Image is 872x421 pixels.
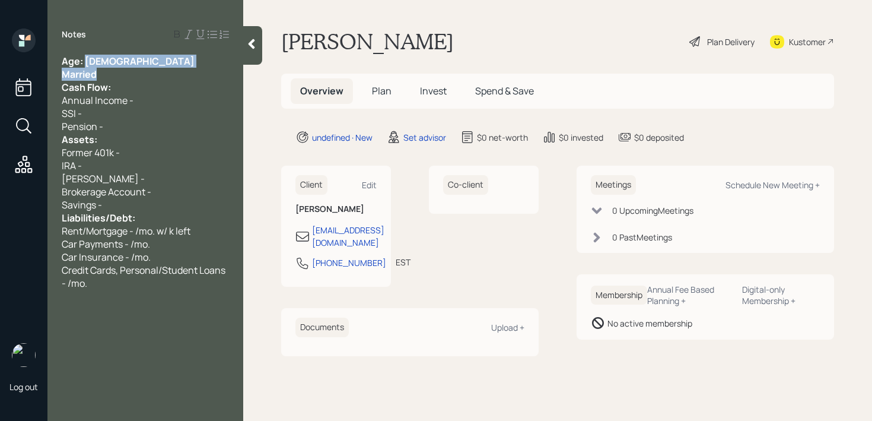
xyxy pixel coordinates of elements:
div: Upload + [491,322,524,333]
span: IRA - [62,159,82,172]
span: Former 401k - [62,146,120,159]
div: undefined · New [312,131,373,144]
div: 0 Past Meeting s [612,231,672,243]
span: Overview [300,84,343,97]
h6: Documents [295,318,349,337]
div: No active membership [607,317,692,330]
span: Rent/Mortgage - /mo. w/ k left [62,224,190,238]
h6: Co-client [443,175,488,195]
span: Pension - [62,120,103,133]
div: Digital-only Membership + [742,284,820,306]
span: Car Insurance - /mo. [62,251,151,264]
div: Schedule New Meeting + [725,179,820,191]
span: Car Payments - /mo. [62,238,150,251]
div: [PHONE_NUMBER] [312,257,386,269]
h1: [PERSON_NAME] [281,29,454,55]
span: Cash Flow: [62,81,111,94]
h6: [PERSON_NAME] [295,204,377,214]
span: Liabilities/Debt: [62,211,135,224]
div: EST [396,256,410,268]
div: Set advisor [403,131,446,144]
span: Annual Income - [62,94,133,107]
h6: Meetings [591,175,636,195]
span: SSI - [62,107,82,120]
span: Credit Cards, Personal/Student Loans - /mo. [62,264,227,290]
div: $0 net-worth [477,131,528,144]
div: Kustomer [789,36,826,48]
label: Notes [62,29,86,40]
span: Savings - [62,198,102,211]
div: 0 Upcoming Meeting s [612,204,693,217]
span: Invest [420,84,447,97]
span: Age: [DEMOGRAPHIC_DATA] [62,55,195,68]
span: Spend & Save [475,84,534,97]
h6: Client [295,175,327,195]
div: $0 deposited [634,131,684,144]
div: Plan Delivery [707,36,755,48]
div: Edit [362,179,377,191]
div: $0 invested [559,131,603,144]
img: retirable_logo.png [12,343,36,367]
span: Brokerage Account - [62,185,151,198]
span: Assets: [62,133,97,146]
div: [EMAIL_ADDRESS][DOMAIN_NAME] [312,224,384,249]
div: Annual Fee Based Planning + [647,284,733,306]
span: Plan [372,84,392,97]
span: Married [62,68,97,81]
div: Log out [9,381,38,392]
span: [PERSON_NAME] - [62,172,145,185]
h6: Membership [591,286,647,305]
